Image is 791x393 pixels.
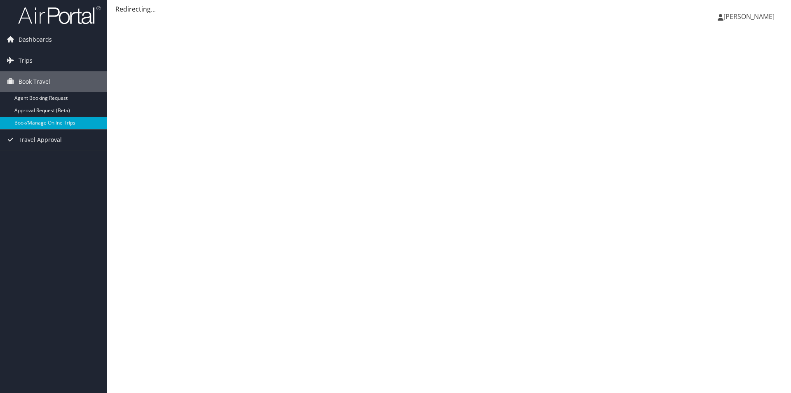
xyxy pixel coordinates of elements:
[718,4,783,29] a: [PERSON_NAME]
[115,4,783,14] div: Redirecting...
[19,129,62,150] span: Travel Approval
[19,50,33,71] span: Trips
[723,12,775,21] span: [PERSON_NAME]
[19,71,50,92] span: Book Travel
[19,29,52,50] span: Dashboards
[18,5,101,25] img: airportal-logo.png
